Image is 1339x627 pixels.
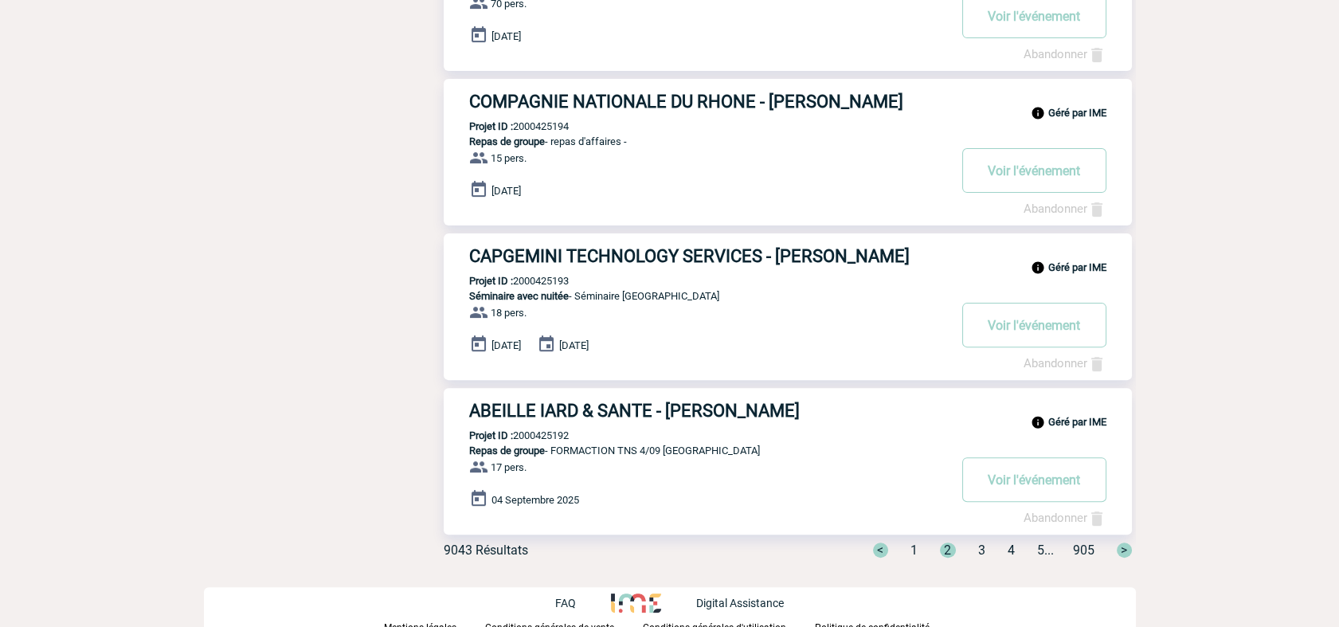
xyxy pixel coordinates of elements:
span: Repas de groupe [469,135,545,147]
p: - Séminaire [GEOGRAPHIC_DATA] [444,290,947,302]
span: > [1117,543,1132,558]
span: < [873,543,888,558]
div: ... [854,543,1132,558]
img: info_black_24dp.svg [1031,261,1045,275]
span: 15 pers. [491,152,527,164]
img: info_black_24dp.svg [1031,106,1045,120]
b: Géré par IME [1048,261,1106,273]
span: 1 [910,543,918,558]
span: [DATE] [491,30,521,42]
img: http://www.idealmeetingsevents.fr/ [611,594,660,613]
span: 3 [978,543,985,558]
a: Abandonner [1024,356,1106,370]
b: Géré par IME [1048,107,1106,119]
h3: ABEILLE IARD & SANTE - [PERSON_NAME] [469,401,947,421]
span: 5 [1037,543,1044,558]
span: 905 [1073,543,1094,558]
a: ABEILLE IARD & SANTE - [PERSON_NAME] [444,401,1132,421]
h3: CAPGEMINI TECHNOLOGY SERVICES - [PERSON_NAME] [469,246,947,266]
span: Repas de groupe [469,445,545,457]
p: Digital Assistance [696,597,784,609]
button: Voir l'événement [962,303,1106,347]
a: Abandonner [1024,511,1106,525]
span: 18 pers. [491,307,527,319]
a: Abandonner [1024,202,1106,216]
span: Séminaire avec nuitée [469,290,569,302]
p: FAQ [555,597,576,609]
a: Abandonner [1024,47,1106,61]
span: [DATE] [491,339,521,351]
span: 17 pers. [491,461,527,473]
a: COMPAGNIE NATIONALE DU RHONE - [PERSON_NAME] [444,92,1132,112]
button: Voir l'événement [962,457,1106,502]
b: Projet ID : [469,275,513,287]
span: 04 Septembre 2025 [491,494,579,506]
b: Projet ID : [469,429,513,441]
p: - FORMACTION TNS 4/09 [GEOGRAPHIC_DATA] [444,445,947,457]
div: 9043 Résultats [444,543,528,558]
span: [DATE] [491,185,521,197]
p: 2000425194 [444,120,569,132]
span: 2 [940,543,956,558]
p: 2000425192 [444,429,569,441]
span: [DATE] [559,339,589,351]
b: Projet ID : [469,120,513,132]
img: info_black_24dp.svg [1031,415,1045,429]
button: Voir l'événement [962,148,1106,193]
h3: COMPAGNIE NATIONALE DU RHONE - [PERSON_NAME] [469,92,947,112]
a: FAQ [555,594,611,609]
p: - repas d'affaires - [444,135,947,147]
span: 4 [1008,543,1015,558]
b: Géré par IME [1048,416,1106,428]
a: CAPGEMINI TECHNOLOGY SERVICES - [PERSON_NAME] [444,246,1132,266]
p: 2000425193 [444,275,569,287]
